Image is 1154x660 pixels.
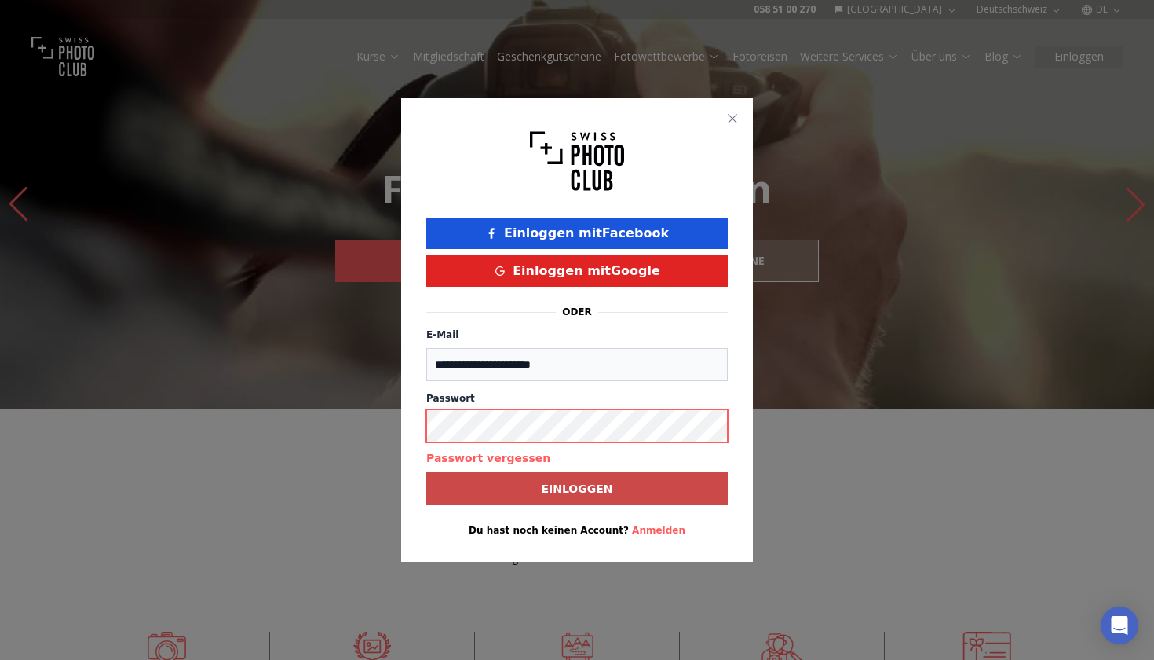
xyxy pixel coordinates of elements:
button: Einloggen mitFacebook [426,218,728,249]
p: Du hast noch keinen Account? [426,524,728,537]
label: Passwort [426,392,728,405]
button: Passwort vergessen [426,450,550,466]
button: Einloggen [426,472,728,505]
b: Einloggen [541,481,612,497]
label: E-Mail [426,329,458,340]
button: Anmelden [632,524,685,537]
p: oder [562,306,592,318]
button: Einloggen mitGoogle [426,255,728,287]
img: Swiss photo club [530,123,624,199]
